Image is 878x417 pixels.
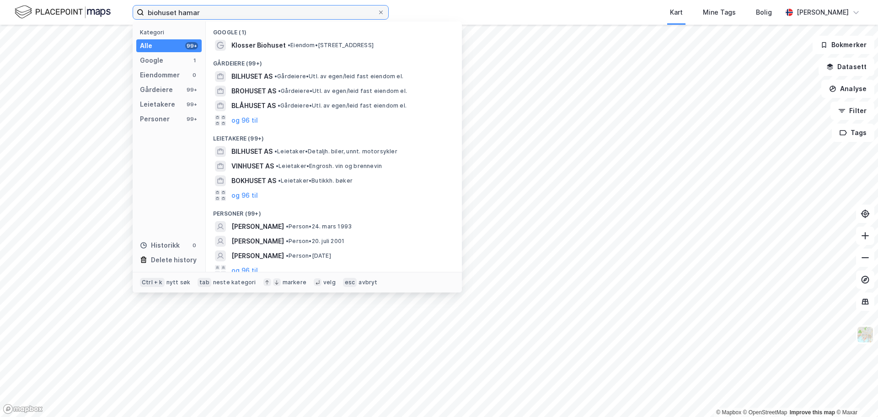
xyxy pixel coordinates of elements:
span: [PERSON_NAME] [231,250,284,261]
span: Klosser Biohuset [231,40,286,51]
div: Alle [140,40,152,51]
span: BLÅHUSET AS [231,100,276,111]
span: • [278,102,280,109]
div: 99+ [185,86,198,93]
div: Google [140,55,163,66]
div: Bolig [756,7,772,18]
span: Leietaker • Butikkh. bøker [278,177,353,184]
span: Person • [DATE] [286,252,331,260]
span: Leietaker • Engrosh. vin og brennevin [276,162,382,170]
a: OpenStreetMap [743,409,787,416]
div: 99+ [185,115,198,123]
img: logo.f888ab2527a4732fd821a326f86c7f29.svg [15,4,111,20]
span: • [288,42,290,49]
div: avbryt [359,279,377,286]
span: • [276,162,278,169]
div: 0 [191,71,198,79]
div: Historikk [140,240,180,251]
button: Analyse [821,80,874,98]
a: Improve this map [790,409,835,416]
span: VINHUSET AS [231,161,274,172]
span: • [278,87,281,94]
span: [PERSON_NAME] [231,221,284,232]
div: Eiendommer [140,70,180,81]
div: esc [343,278,357,287]
div: Delete history [151,255,197,265]
span: BILHUSET AS [231,146,273,157]
span: Eiendom • [STREET_ADDRESS] [288,42,374,49]
a: Mapbox [716,409,741,416]
span: • [274,73,277,80]
span: Person • 20. juli 2001 [286,238,344,245]
div: Leietakere (99+) [206,128,462,144]
div: 1 [191,57,198,64]
div: 99+ [185,42,198,49]
span: Person • 24. mars 1993 [286,223,352,230]
img: Z [857,326,874,343]
iframe: Chat Widget [832,373,878,417]
div: 0 [191,242,198,249]
input: Søk på adresse, matrikkel, gårdeiere, leietakere eller personer [144,5,377,19]
span: Leietaker • Detaljh. biler, unnt. motorsykler [274,148,397,155]
div: Gårdeiere [140,84,173,95]
span: [PERSON_NAME] [231,236,284,247]
div: nytt søk [166,279,191,286]
button: og 96 til [231,190,258,201]
div: Personer (99+) [206,203,462,219]
div: Leietakere [140,99,175,110]
span: • [286,238,289,244]
div: markere [283,279,306,286]
span: BROHUSET AS [231,86,276,97]
button: Bokmerker [813,36,874,54]
span: BILHUSET AS [231,71,273,82]
div: tab [198,278,211,287]
span: • [286,223,289,230]
div: velg [323,279,336,286]
span: • [278,177,281,184]
div: Gårdeiere (99+) [206,53,462,69]
button: Datasett [819,58,874,76]
a: Mapbox homepage [3,404,43,414]
span: Gårdeiere • Utl. av egen/leid fast eiendom el. [278,102,407,109]
span: • [274,148,277,155]
span: BOKHUSET AS [231,175,276,186]
div: [PERSON_NAME] [797,7,849,18]
div: Mine Tags [703,7,736,18]
div: Kategori [140,29,202,36]
button: og 96 til [231,265,258,276]
div: Kart [670,7,683,18]
button: Filter [830,102,874,120]
div: neste kategori [213,279,256,286]
div: Ctrl + k [140,278,165,287]
span: Gårdeiere • Utl. av egen/leid fast eiendom el. [278,87,407,95]
div: 99+ [185,101,198,108]
span: • [286,252,289,259]
button: Tags [832,124,874,142]
span: Gårdeiere • Utl. av egen/leid fast eiendom el. [274,73,403,80]
button: og 96 til [231,115,258,126]
div: Google (1) [206,22,462,38]
div: Personer [140,114,170,125]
